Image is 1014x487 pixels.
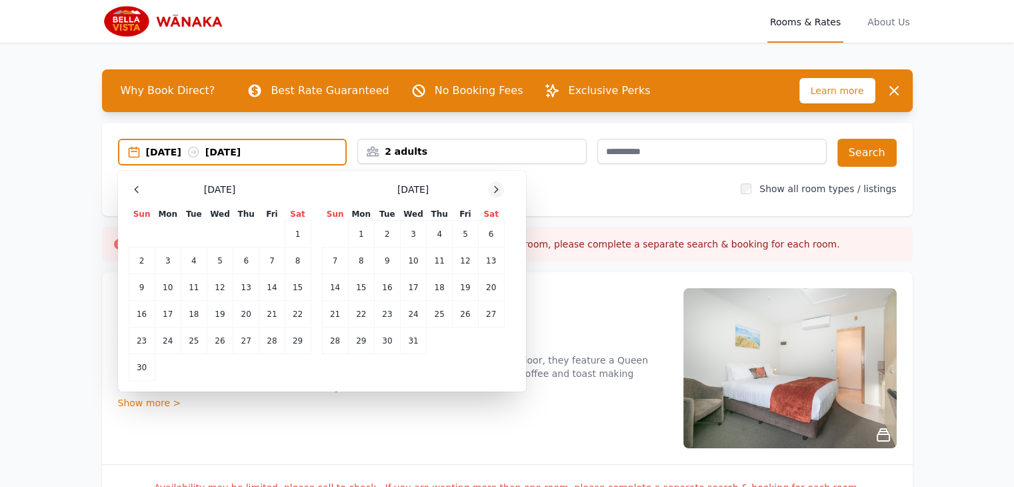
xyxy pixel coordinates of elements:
td: 27 [478,301,504,328]
td: 10 [400,248,426,274]
td: 13 [478,248,504,274]
td: 27 [233,328,259,354]
td: 6 [478,221,504,248]
td: 25 [427,301,453,328]
th: Tue [181,208,207,221]
p: Best Rate Guaranteed [271,83,389,99]
td: 29 [348,328,374,354]
td: 1 [348,221,374,248]
td: 5 [453,221,478,248]
td: 28 [259,328,285,354]
th: Sun [322,208,348,221]
td: 19 [207,301,233,328]
td: 31 [400,328,426,354]
p: Exclusive Perks [568,83,650,99]
td: 30 [129,354,155,381]
td: 19 [453,274,478,301]
td: 8 [348,248,374,274]
td: 24 [400,301,426,328]
img: Bella Vista Wanaka [102,5,230,37]
th: Thu [233,208,259,221]
td: 8 [285,248,311,274]
td: 22 [348,301,374,328]
td: 18 [181,301,207,328]
th: Fri [453,208,478,221]
td: 9 [129,274,155,301]
td: 4 [181,248,207,274]
th: Fri [259,208,285,221]
td: 1 [285,221,311,248]
td: 2 [129,248,155,274]
td: 20 [233,301,259,328]
th: Sat [478,208,504,221]
button: Search [837,139,897,167]
td: 12 [207,274,233,301]
td: 15 [285,274,311,301]
th: Mon [348,208,374,221]
td: 16 [374,274,400,301]
td: 17 [155,301,181,328]
th: Tue [374,208,400,221]
td: 11 [181,274,207,301]
td: 21 [322,301,348,328]
td: 3 [155,248,181,274]
th: Sun [129,208,155,221]
span: Why Book Direct? [110,77,226,104]
td: 15 [348,274,374,301]
td: 29 [285,328,311,354]
th: Wed [400,208,426,221]
td: 23 [374,301,400,328]
th: Mon [155,208,181,221]
td: 18 [427,274,453,301]
span: [DATE] [397,183,429,196]
td: 14 [322,274,348,301]
td: 30 [374,328,400,354]
td: 10 [155,274,181,301]
td: 20 [478,274,504,301]
span: [DATE] [204,183,235,196]
td: 11 [427,248,453,274]
td: 17 [400,274,426,301]
th: Sat [285,208,311,221]
th: Wed [207,208,233,221]
td: 7 [322,248,348,274]
td: 26 [207,328,233,354]
label: Show all room types / listings [759,183,896,194]
div: [DATE] [DATE] [146,145,346,159]
td: 14 [259,274,285,301]
td: 4 [427,221,453,248]
td: 23 [129,328,155,354]
p: No Booking Fees [435,83,523,99]
td: 16 [129,301,155,328]
td: 13 [233,274,259,301]
td: 25 [181,328,207,354]
td: 2 [374,221,400,248]
td: 7 [259,248,285,274]
div: Show more > [118,396,667,410]
td: 3 [400,221,426,248]
span: Learn more [799,78,875,103]
td: 21 [259,301,285,328]
td: 5 [207,248,233,274]
td: 24 [155,328,181,354]
td: 9 [374,248,400,274]
td: 6 [233,248,259,274]
td: 22 [285,301,311,328]
div: 2 adults [358,145,586,158]
th: Thu [427,208,453,221]
td: 12 [453,248,478,274]
td: 26 [453,301,478,328]
td: 28 [322,328,348,354]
